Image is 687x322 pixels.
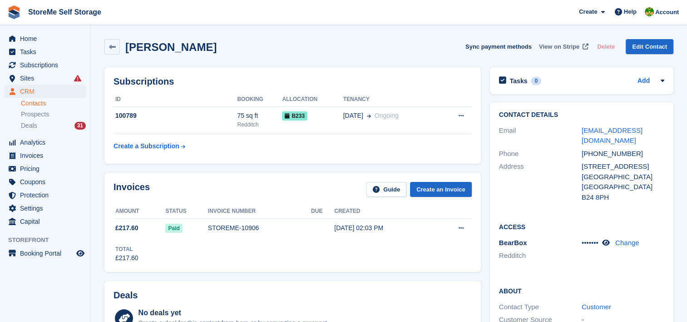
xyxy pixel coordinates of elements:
h2: Subscriptions [114,76,472,87]
a: Customer [582,303,611,311]
h2: [PERSON_NAME] [125,41,217,53]
a: menu [5,32,86,45]
a: Contacts [21,99,86,108]
div: Email [499,126,582,146]
h2: Invoices [114,182,150,197]
a: menu [5,136,86,149]
div: 31 [74,122,86,130]
div: [PHONE_NUMBER] [582,149,664,159]
span: [DATE] [343,111,363,121]
h2: Access [499,222,664,231]
div: [STREET_ADDRESS] [582,161,664,172]
span: Help [624,7,637,16]
div: [GEOGRAPHIC_DATA] [582,182,664,192]
div: 100789 [114,111,237,121]
span: Subscriptions [20,59,74,71]
a: Create a Subscription [114,138,185,155]
span: Deals [21,121,37,130]
th: Amount [114,204,165,219]
div: No deals yet [138,307,329,318]
a: menu [5,162,86,175]
a: menu [5,176,86,188]
span: £217.60 [115,223,138,233]
th: Status [165,204,208,219]
div: B24 8PH [582,192,664,203]
th: Due [311,204,334,219]
a: View on Stripe [535,39,590,54]
span: Capital [20,215,74,228]
div: [GEOGRAPHIC_DATA] [582,172,664,182]
span: Booking Portal [20,247,74,260]
i: Smart entry sync failures have occurred [74,75,81,82]
div: 0 [531,77,541,85]
span: Tasks [20,45,74,58]
span: Create [579,7,597,16]
span: Analytics [20,136,74,149]
a: Prospects [21,110,86,119]
th: Invoice number [208,204,311,219]
th: ID [114,92,237,107]
h2: Tasks [510,77,528,85]
a: menu [5,247,86,260]
img: stora-icon-8386f47178a22dfd0bd8f6a31ec36ba5ce8667c1dd55bd0f319d3a0aa187defe.svg [7,5,21,19]
span: Prospects [21,110,49,119]
button: Sync payment methods [465,39,532,54]
a: Create an Invoice [410,182,472,197]
span: Protection [20,189,74,201]
a: Add [638,76,650,86]
div: £217.60 [115,253,138,263]
div: STOREME-10906 [208,223,311,233]
li: Redditch [499,251,582,261]
span: Invoices [20,149,74,162]
th: Allocation [282,92,343,107]
span: Settings [20,202,74,215]
span: Home [20,32,74,45]
span: Coupons [20,176,74,188]
a: Preview store [75,248,86,259]
span: Pricing [20,162,74,175]
a: Deals 31 [21,121,86,131]
div: Redditch [237,121,282,129]
a: menu [5,72,86,85]
th: Created [334,204,433,219]
h2: Contact Details [499,111,664,119]
a: Change [615,239,639,247]
div: Total [115,245,138,253]
span: Paid [165,224,182,233]
div: Create a Subscription [114,141,179,151]
h2: About [499,286,664,295]
th: Tenancy [343,92,439,107]
a: menu [5,189,86,201]
span: Storefront [8,236,90,245]
h2: Deals [114,290,138,301]
span: ••••••• [582,239,598,247]
a: menu [5,45,86,58]
div: Phone [499,149,582,159]
button: Delete [593,39,618,54]
div: Address [499,161,582,202]
span: CRM [20,85,74,98]
span: Ongoing [375,112,399,119]
a: Guide [366,182,406,197]
a: menu [5,202,86,215]
span: View on Stripe [539,42,579,51]
img: StorMe [645,7,654,16]
a: menu [5,59,86,71]
div: Contact Type [499,302,582,312]
a: menu [5,149,86,162]
span: BearBox [499,239,527,247]
a: StoreMe Self Storage [25,5,105,20]
div: [DATE] 02:03 PM [334,223,433,233]
th: Booking [237,92,282,107]
span: Sites [20,72,74,85]
div: 75 sq ft [237,111,282,121]
span: Account [655,8,679,17]
a: [EMAIL_ADDRESS][DOMAIN_NAME] [582,126,643,145]
a: menu [5,85,86,98]
a: Edit Contact [626,39,673,54]
span: B233 [282,111,307,121]
a: menu [5,215,86,228]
